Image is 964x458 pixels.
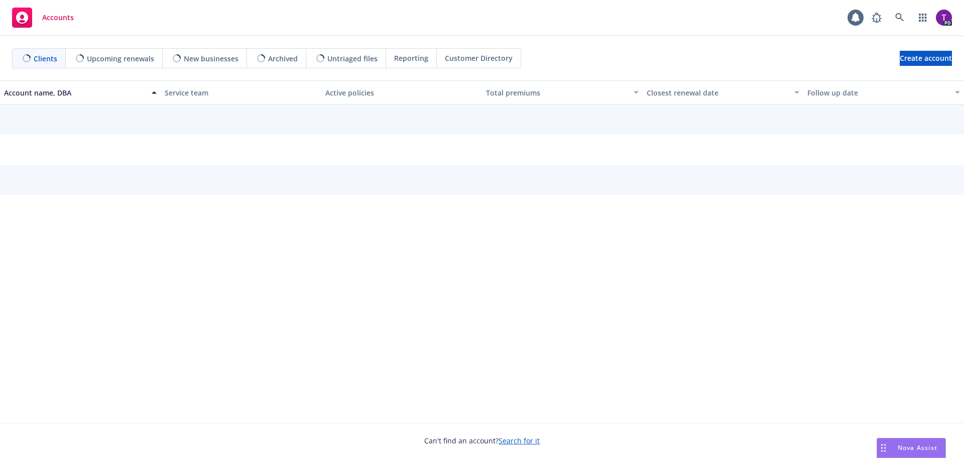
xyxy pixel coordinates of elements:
[807,87,949,98] div: Follow up date
[424,435,540,446] span: Can't find an account?
[87,53,154,64] span: Upcoming renewals
[647,87,788,98] div: Closest renewal date
[8,4,78,32] a: Accounts
[394,53,428,63] span: Reporting
[803,80,964,105] button: Follow up date
[445,53,513,63] span: Customer Directory
[877,438,890,457] div: Drag to move
[900,51,952,66] a: Create account
[4,87,146,98] div: Account name, DBA
[499,436,540,445] a: Search for it
[643,80,803,105] button: Closest renewal date
[268,53,298,64] span: Archived
[877,438,946,458] button: Nova Assist
[482,80,643,105] button: Total premiums
[184,53,238,64] span: New businesses
[161,80,321,105] button: Service team
[898,443,937,452] span: Nova Assist
[486,87,628,98] div: Total premiums
[913,8,933,28] a: Switch app
[867,8,887,28] a: Report a Bug
[325,87,478,98] div: Active policies
[321,80,482,105] button: Active policies
[34,53,57,64] span: Clients
[936,10,952,26] img: photo
[900,49,952,68] span: Create account
[165,87,317,98] div: Service team
[890,8,910,28] a: Search
[42,14,74,22] span: Accounts
[327,53,378,64] span: Untriaged files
